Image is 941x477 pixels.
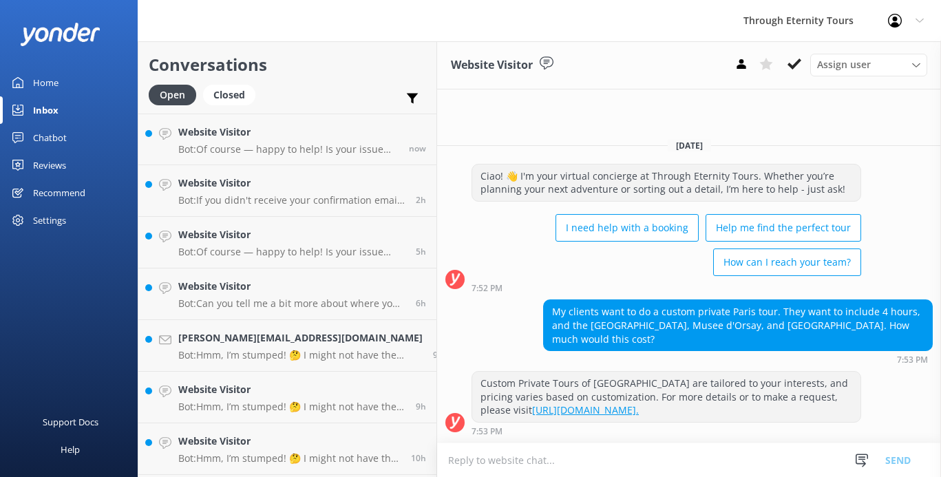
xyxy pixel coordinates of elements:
[706,214,861,242] button: Help me find the perfect tour
[178,434,401,449] h4: Website Visitor
[43,408,98,436] div: Support Docs
[149,52,426,78] h2: Conversations
[138,217,436,268] a: Website VisitorBot:Of course — happy to help! Is your issue related to: - 🔄 Changing or canceling...
[817,57,871,72] span: Assign user
[178,246,405,258] p: Bot: Of course — happy to help! Is your issue related to: - 🔄 Changing or canceling a tour - 📧 No...
[178,176,405,191] h4: Website Visitor
[138,372,436,423] a: Website VisitorBot:Hmm, I’m stumped! 🤔 I might not have the answer to that one, but our amazing t...
[138,114,436,165] a: Website VisitorBot:Of course — happy to help! Is your issue related to: - 🔄 Changing or canceling...
[178,349,423,361] p: Bot: Hmm, I’m stumped! 🤔 I might not have the answer to that one, but our amazing team definitely...
[33,96,59,124] div: Inbox
[433,349,443,361] span: 04:06am 10-Aug-2025 (UTC +02:00) Europe/Amsterdam
[416,246,426,257] span: 07:52am 10-Aug-2025 (UTC +02:00) Europe/Amsterdam
[178,452,401,465] p: Bot: Hmm, I’m stumped! 🤔 I might not have the answer to that one, but our amazing team definitely...
[472,372,860,422] div: Custom Private Tours of [GEOGRAPHIC_DATA] are tailored to your interests, and pricing varies base...
[33,206,66,234] div: Settings
[138,320,436,372] a: [PERSON_NAME][EMAIL_ADDRESS][DOMAIN_NAME]Bot:Hmm, I’m stumped! 🤔 I might not have the answer to t...
[416,297,426,309] span: 06:49am 10-Aug-2025 (UTC +02:00) Europe/Amsterdam
[21,23,100,45] img: yonder-white-logo.png
[416,194,426,206] span: 10:58am 10-Aug-2025 (UTC +02:00) Europe/Amsterdam
[33,124,67,151] div: Chatbot
[451,56,533,74] h3: Website Visitor
[203,87,262,102] a: Closed
[532,403,639,416] a: [URL][DOMAIN_NAME].
[33,151,66,179] div: Reviews
[149,87,203,102] a: Open
[810,54,927,76] div: Assign User
[61,436,80,463] div: Help
[33,179,85,206] div: Recommend
[178,143,399,156] p: Bot: Of course — happy to help! Is your issue related to: - 🔄 Changing or canceling a tour - 📧 No...
[472,165,860,201] div: Ciao! 👋 I'm your virtual concierge at Through Eternity Tours. Whether you’re planning your next a...
[472,283,861,293] div: 07:52pm 08-Aug-2025 (UTC +02:00) Europe/Amsterdam
[138,423,436,475] a: Website VisitorBot:Hmm, I’m stumped! 🤔 I might not have the answer to that one, but our amazing t...
[178,330,423,346] h4: [PERSON_NAME][EMAIL_ADDRESS][DOMAIN_NAME]
[178,401,405,413] p: Bot: Hmm, I’m stumped! 🤔 I might not have the answer to that one, but our amazing team definitely...
[472,427,503,436] strong: 7:53 PM
[178,194,405,206] p: Bot: If you didn't receive your confirmation email, you can contact the team at [EMAIL_ADDRESS][D...
[668,140,711,151] span: [DATE]
[178,125,399,140] h4: Website Visitor
[713,248,861,276] button: How can I reach your team?
[556,214,699,242] button: I need help with a booking
[138,268,436,320] a: Website VisitorBot:Can you tell me a bit more about where you are going? We have an amazing array...
[178,297,405,310] p: Bot: Can you tell me a bit more about where you are going? We have an amazing array of group and ...
[411,452,426,464] span: 02:34am 10-Aug-2025 (UTC +02:00) Europe/Amsterdam
[138,165,436,217] a: Website VisitorBot:If you didn't receive your confirmation email, you can contact the team at [EM...
[178,382,405,397] h4: Website Visitor
[472,426,861,436] div: 07:53pm 08-Aug-2025 (UTC +02:00) Europe/Amsterdam
[203,85,255,105] div: Closed
[472,284,503,293] strong: 7:52 PM
[149,85,196,105] div: Open
[409,142,426,154] span: 01:16pm 10-Aug-2025 (UTC +02:00) Europe/Amsterdam
[33,69,59,96] div: Home
[178,227,405,242] h4: Website Visitor
[543,354,933,364] div: 07:53pm 08-Aug-2025 (UTC +02:00) Europe/Amsterdam
[544,300,932,350] div: My clients want to do a custom private Paris tour. They want to include 4 hours, and the [GEOGRAP...
[178,279,405,294] h4: Website Visitor
[897,356,928,364] strong: 7:53 PM
[416,401,426,412] span: 03:51am 10-Aug-2025 (UTC +02:00) Europe/Amsterdam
